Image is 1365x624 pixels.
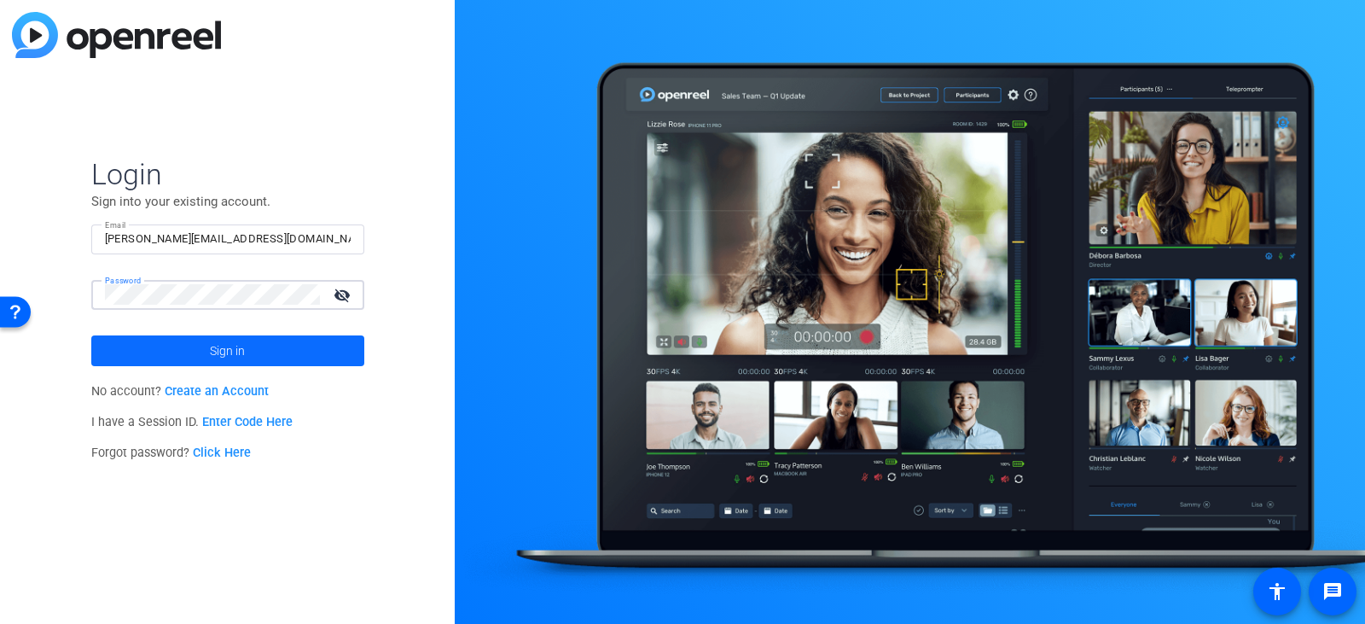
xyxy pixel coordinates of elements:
[1322,581,1343,602] mat-icon: message
[105,229,351,249] input: Enter Email Address
[202,415,293,429] a: Enter Code Here
[91,384,270,399] span: No account?
[91,415,293,429] span: I have a Session ID.
[165,384,269,399] a: Create an Account
[105,276,142,285] mat-label: Password
[91,335,364,366] button: Sign in
[1267,581,1287,602] mat-icon: accessibility
[91,446,252,460] span: Forgot password?
[91,156,364,192] span: Login
[193,446,251,460] a: Click Here
[210,329,245,372] span: Sign in
[12,12,221,58] img: blue-gradient.svg
[91,192,364,211] p: Sign into your existing account.
[105,220,126,230] mat-label: Email
[323,283,364,307] mat-icon: visibility_off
